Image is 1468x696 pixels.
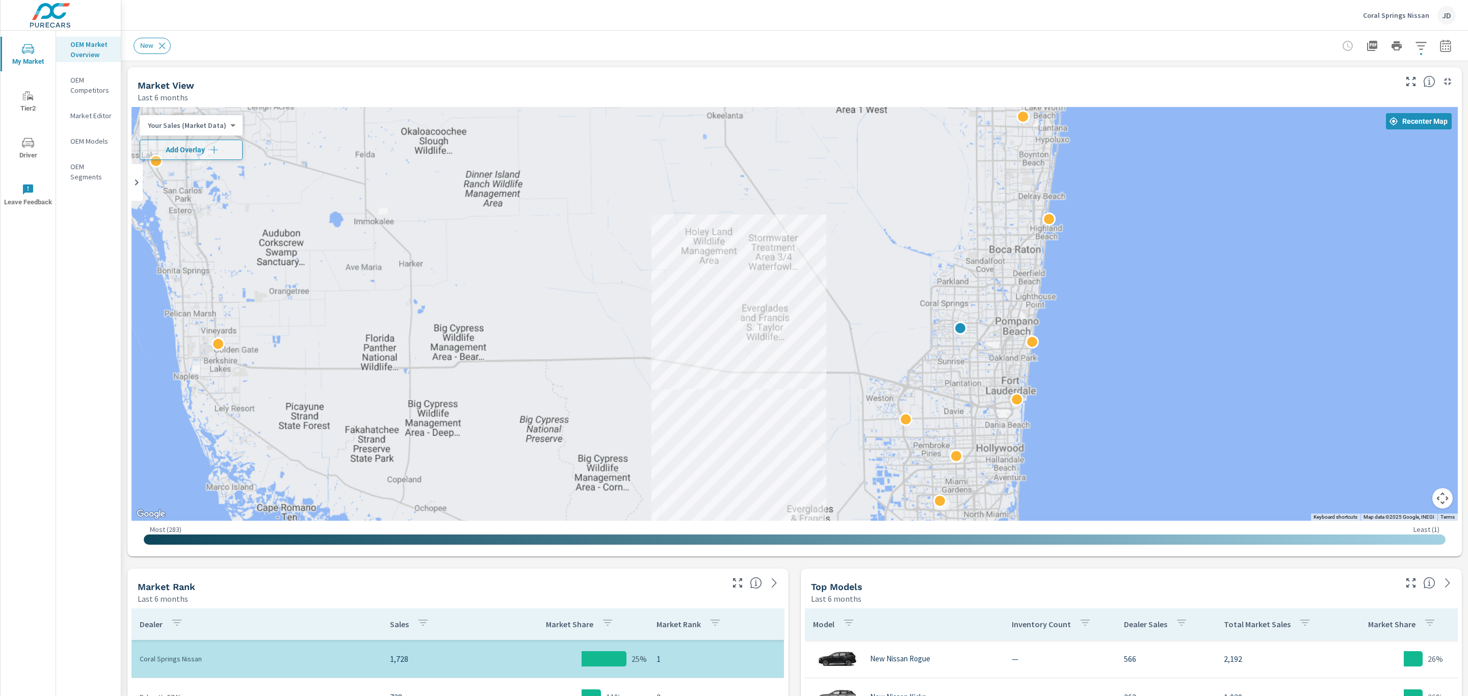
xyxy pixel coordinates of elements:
p: Inventory Count [1012,619,1071,629]
p: Last 6 months [811,593,861,605]
p: Least ( 1 ) [1413,525,1439,534]
span: Find the biggest opportunities in your market for your inventory. Understand by postal code where... [1423,75,1435,88]
span: Leave Feedback [4,183,53,208]
button: Minimize Widget [1439,73,1456,90]
button: Make Fullscreen [1403,73,1419,90]
p: 566 [1124,653,1208,665]
p: OEM Models [70,136,113,146]
div: New [134,38,171,54]
p: — [1012,653,1108,665]
a: See more details in report [1439,575,1456,591]
a: See more details in report [766,575,782,591]
button: "Export Report to PDF" [1362,36,1382,56]
p: Market Share [1368,619,1415,629]
p: Market Rank [657,619,701,629]
p: 25% [632,653,647,665]
p: 1 [657,653,776,665]
span: Map data ©2025 Google, INEGI [1364,514,1434,520]
h5: Top Models [811,581,862,592]
p: Total Market Sales [1224,619,1291,629]
button: Add Overlay [140,140,243,160]
p: Most ( 283 ) [150,525,181,534]
p: OEM Segments [70,162,113,182]
p: Last 6 months [138,91,188,103]
span: Tier2 [4,90,53,115]
div: nav menu [1,31,56,218]
button: Make Fullscreen [729,575,746,591]
button: Make Fullscreen [1403,575,1419,591]
p: Dealer [140,619,163,629]
a: Open this area in Google Maps (opens a new window) [134,507,168,521]
div: Your Sales (Market Data) [140,121,234,130]
span: Driver [4,137,53,162]
img: glamour [817,644,858,674]
span: Market Rank shows you how you rank, in terms of sales, to other dealerships in your market. “Mark... [750,577,762,589]
p: OEM Competitors [70,75,113,95]
span: Recenter Map [1390,117,1448,126]
h5: Market View [138,80,194,91]
div: OEM Models [56,133,121,149]
span: New [134,42,160,49]
p: Market Editor [70,111,113,121]
button: Keyboard shortcuts [1314,514,1357,521]
p: Coral Springs Nissan [1363,11,1429,20]
div: OEM Market Overview [56,37,121,62]
a: Terms (opens in new tab) [1440,514,1455,520]
p: 1,728 [390,653,507,665]
div: OEM Competitors [56,72,121,98]
p: OEM Market Overview [70,39,113,60]
p: 2,192 [1224,653,1332,665]
button: Recenter Map [1386,113,1452,129]
button: Map camera controls [1432,488,1453,508]
p: Market Share [546,619,593,629]
div: OEM Segments [56,159,121,184]
p: Coral Springs Nissan [140,654,374,664]
span: Add Overlay [144,145,238,155]
span: Find the biggest opportunities within your model lineup nationwide. [Source: Market registration ... [1423,577,1435,589]
div: Market Editor [56,108,121,123]
h5: Market Rank [138,581,195,592]
img: Google [134,507,168,521]
button: Print Report [1386,36,1407,56]
p: Model [813,619,834,629]
p: Your Sales (Market Data) [148,121,226,130]
p: New Nissan Rogue [870,654,930,663]
p: Sales [390,619,409,629]
p: Last 6 months [138,593,188,605]
span: My Market [4,43,53,68]
p: Dealer Sales [1124,619,1167,629]
p: 26% [1428,653,1443,665]
button: Apply Filters [1411,36,1431,56]
div: JD [1437,6,1456,24]
button: Select Date Range [1435,36,1456,56]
